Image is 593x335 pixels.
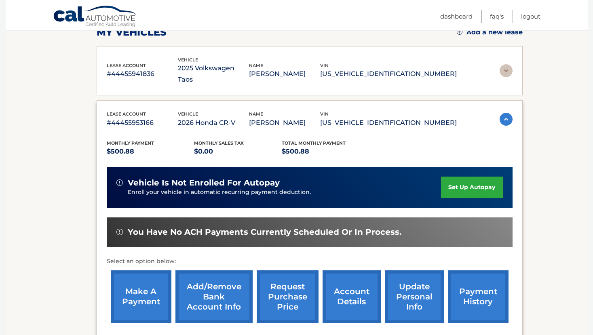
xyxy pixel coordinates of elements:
span: lease account [107,63,146,68]
img: accordion-active.svg [500,113,513,126]
p: [PERSON_NAME] [249,117,320,129]
a: account details [323,270,381,323]
p: $500.88 [282,146,369,157]
a: request purchase price [257,270,319,323]
p: [US_VEHICLE_IDENTIFICATION_NUMBER] [320,68,457,80]
span: Monthly Payment [107,140,154,146]
p: 2026 Honda CR-V [178,117,249,129]
h2: my vehicles [97,26,167,38]
a: update personal info [385,270,444,323]
img: accordion-rest.svg [500,64,513,77]
span: name [249,63,263,68]
p: Select an option below: [107,257,513,266]
a: Add a new lease [457,28,523,36]
a: payment history [448,270,509,323]
p: $0.00 [194,146,282,157]
img: alert-white.svg [116,179,123,186]
span: Total Monthly Payment [282,140,346,146]
a: Cal Automotive [53,5,138,29]
a: FAQ's [490,10,504,23]
span: Monthly sales Tax [194,140,244,146]
a: Logout [521,10,540,23]
p: [US_VEHICLE_IDENTIFICATION_NUMBER] [320,117,457,129]
span: vin [320,63,329,68]
p: Enroll your vehicle in automatic recurring payment deduction. [128,188,441,197]
a: Dashboard [440,10,473,23]
img: alert-white.svg [116,229,123,235]
a: set up autopay [441,177,502,198]
p: #44455941836 [107,68,178,80]
p: [PERSON_NAME] [249,68,320,80]
p: $500.88 [107,146,194,157]
p: 2025 Volkswagen Taos [178,63,249,85]
a: Add/Remove bank account info [175,270,253,323]
span: vin [320,111,329,117]
span: name [249,111,263,117]
span: vehicle [178,111,198,117]
span: vehicle is not enrolled for autopay [128,178,280,188]
span: lease account [107,111,146,117]
span: You have no ACH payments currently scheduled or in process. [128,227,401,237]
a: make a payment [111,270,171,323]
img: add.svg [457,29,462,35]
p: #44455953166 [107,117,178,129]
span: vehicle [178,57,198,63]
